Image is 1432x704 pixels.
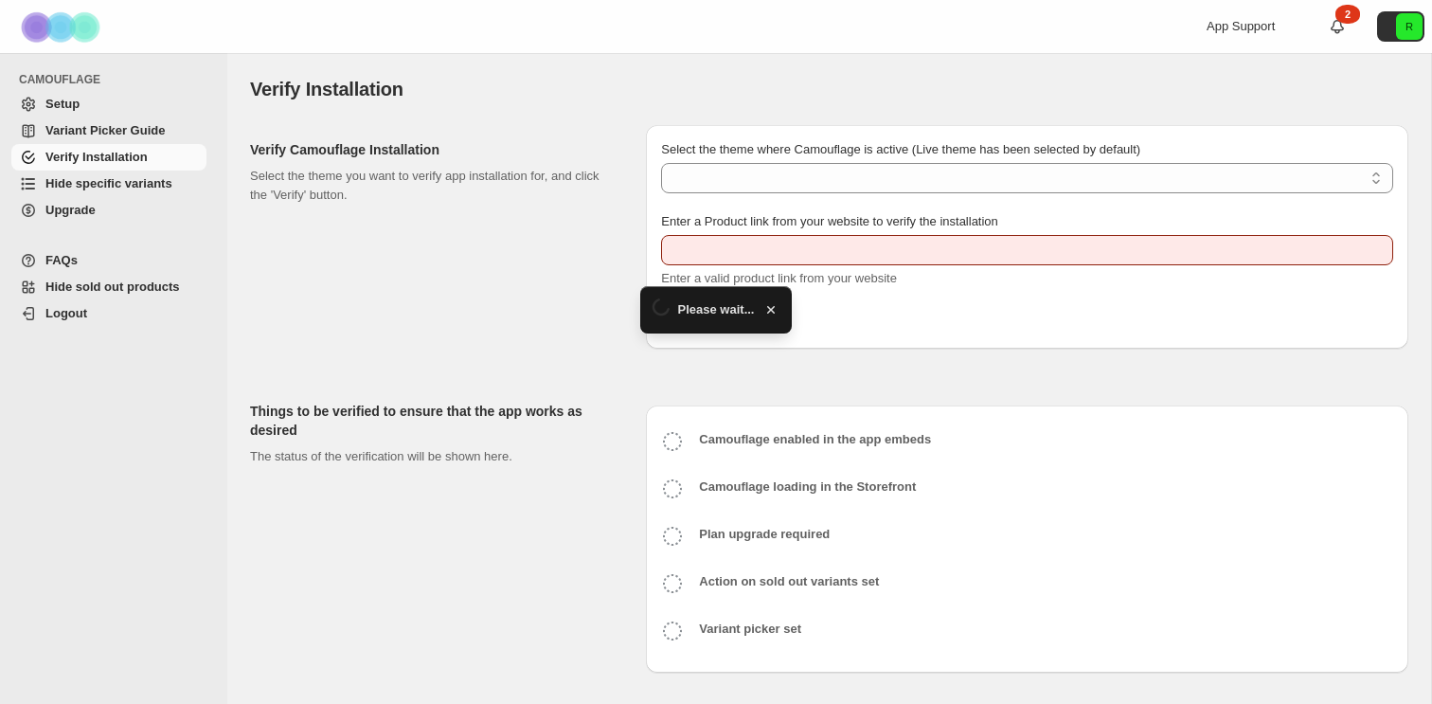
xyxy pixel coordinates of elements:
span: Variant Picker Guide [45,123,165,137]
button: Avatar with initials R [1377,11,1424,42]
span: FAQs [45,253,78,267]
span: Setup [45,97,80,111]
span: Enter a Product link from your website to verify the installation [661,214,998,228]
span: Avatar with initials R [1396,13,1423,40]
span: Hide specific variants [45,176,172,190]
b: Plan upgrade required [699,527,830,541]
a: Verify Installation [11,144,206,171]
span: Verify Installation [250,79,403,99]
a: 2 [1328,17,1347,36]
h2: Verify Camouflage Installation [250,140,616,159]
div: 2 [1335,5,1360,24]
span: Hide sold out products [45,280,180,294]
a: Upgrade [11,197,206,224]
span: Enter a valid product link from your website [661,271,897,285]
a: Variant Picker Guide [11,117,206,144]
span: CAMOUFLAGE [19,72,214,87]
b: Camouflage enabled in the app embeds [699,432,931,446]
a: Hide specific variants [11,171,206,197]
span: Upgrade [45,203,96,217]
a: FAQs [11,247,206,274]
b: Action on sold out variants set [699,574,879,588]
span: Verify Installation [45,150,148,164]
span: App Support [1207,19,1275,33]
h2: Things to be verified to ensure that the app works as desired [250,402,616,440]
a: Logout [11,300,206,327]
a: Hide sold out products [11,274,206,300]
b: Camouflage loading in the Storefront [699,479,916,494]
text: R [1405,21,1413,32]
b: Variant picker set [699,622,801,636]
span: Select the theme where Camouflage is active (Live theme has been selected by default) [661,142,1140,156]
span: Logout [45,306,87,320]
img: Camouflage [15,1,110,53]
a: Setup [11,91,206,117]
p: Select the theme you want to verify app installation for, and click the 'Verify' button. [250,167,616,205]
p: The status of the verification will be shown here. [250,447,616,466]
span: Please wait... [678,300,755,319]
